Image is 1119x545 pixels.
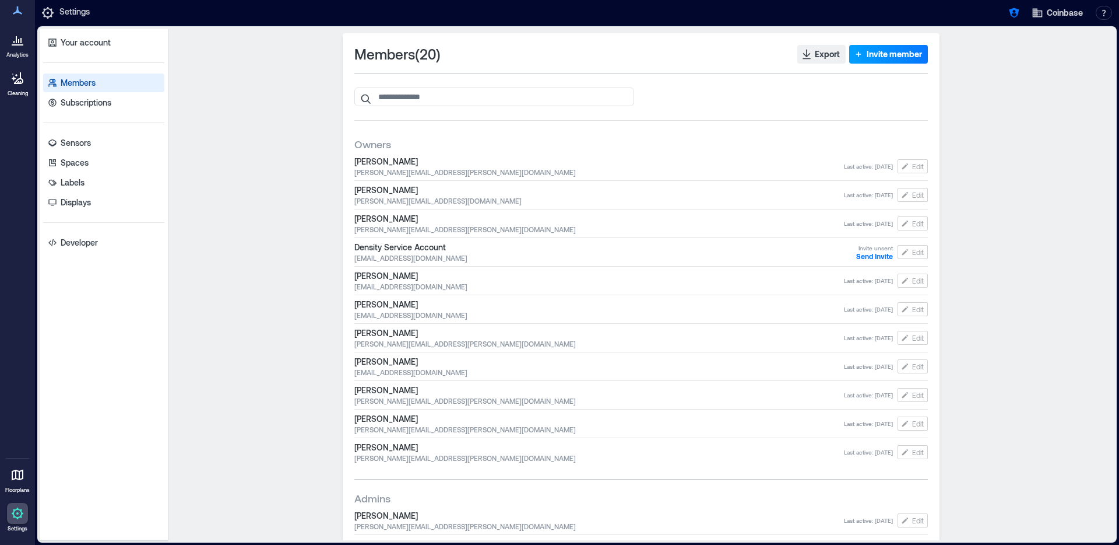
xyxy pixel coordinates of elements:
[354,270,844,282] span: [PERSON_NAME]
[5,487,30,494] p: Floorplans
[1028,4,1086,22] button: Coinbase
[354,253,856,263] span: [EMAIL_ADDRESS][DOMAIN_NAME]
[354,327,844,339] span: [PERSON_NAME]
[354,282,844,291] span: [EMAIL_ADDRESS][DOMAIN_NAME]
[844,277,893,285] span: Last active : [DATE]
[61,97,111,109] p: Subscriptions
[354,184,844,196] span: [PERSON_NAME]
[43,74,164,92] a: Members
[354,196,844,205] span: [PERSON_NAME][EMAIL_ADDRESS][DOMAIN_NAME]
[43,153,164,172] a: Spaces
[354,425,844,434] span: [PERSON_NAME][EMAIL_ADDRESS][PERSON_NAME][DOMAIN_NAME]
[858,244,893,252] span: Invite unsent
[867,48,922,60] span: Invite member
[844,448,893,456] span: Last active : [DATE]
[43,33,164,52] a: Your account
[3,26,32,62] a: Analytics
[354,356,844,368] span: [PERSON_NAME]
[912,276,924,285] span: Edit
[912,333,924,343] span: Edit
[912,419,924,428] span: Edit
[61,177,85,188] p: Labels
[898,331,928,345] button: Edit
[898,302,928,316] button: Edit
[898,216,928,230] button: Edit
[354,213,844,225] span: [PERSON_NAME]
[43,193,164,212] a: Displays
[912,247,924,257] span: Edit
[898,274,928,288] button: Edit
[898,245,928,259] button: Edit
[8,90,28,97] p: Cleaning
[354,310,844,320] span: [EMAIL_ADDRESS][DOMAIN_NAME]
[844,334,893,342] span: Last active : [DATE]
[61,197,91,208] p: Displays
[61,137,91,149] p: Sensors
[354,385,844,396] span: [PERSON_NAME]
[844,362,893,371] span: Last active : [DATE]
[354,522,844,531] span: [PERSON_NAME][EMAIL_ADDRESS][PERSON_NAME][DOMAIN_NAME]
[844,516,893,525] span: Last active : [DATE]
[898,445,928,459] button: Edit
[3,499,31,536] a: Settings
[912,190,924,200] span: Edit
[61,77,96,89] p: Members
[61,237,98,249] p: Developer
[1047,7,1083,19] span: Coinbase
[43,134,164,152] a: Sensors
[898,188,928,202] button: Edit
[354,156,844,167] span: [PERSON_NAME]
[43,93,164,112] a: Subscriptions
[797,45,846,64] button: Export
[912,162,924,171] span: Edit
[849,45,928,64] button: Invite member
[2,461,33,497] a: Floorplans
[898,359,928,373] button: Edit
[354,491,390,505] span: Admins
[43,233,164,252] a: Developer
[844,162,893,170] span: Last active : [DATE]
[354,339,844,348] span: [PERSON_NAME][EMAIL_ADDRESS][PERSON_NAME][DOMAIN_NAME]
[912,362,924,371] span: Edit
[354,510,844,522] span: [PERSON_NAME]
[844,305,893,313] span: Last active : [DATE]
[912,305,924,314] span: Edit
[354,242,856,253] span: Density Service Account
[844,219,893,228] span: Last active : [DATE]
[354,368,844,377] span: [EMAIL_ADDRESS][DOMAIN_NAME]
[354,413,844,425] span: [PERSON_NAME]
[354,396,844,406] span: [PERSON_NAME][EMAIL_ADDRESS][PERSON_NAME][DOMAIN_NAME]
[898,417,928,431] button: Edit
[912,448,924,457] span: Edit
[8,525,27,532] p: Settings
[844,191,893,199] span: Last active : [DATE]
[898,388,928,402] button: Edit
[354,167,844,177] span: [PERSON_NAME][EMAIL_ADDRESS][PERSON_NAME][DOMAIN_NAME]
[354,45,441,64] span: Members ( 20 )
[59,6,90,20] p: Settings
[354,225,844,234] span: [PERSON_NAME][EMAIL_ADDRESS][PERSON_NAME][DOMAIN_NAME]
[3,64,32,100] a: Cleaning
[354,137,391,151] span: Owners
[815,48,840,60] span: Export
[844,391,893,399] span: Last active : [DATE]
[6,51,29,58] p: Analytics
[912,219,924,228] span: Edit
[61,37,111,48] p: Your account
[354,453,844,463] span: [PERSON_NAME][EMAIL_ADDRESS][PERSON_NAME][DOMAIN_NAME]
[844,420,893,428] span: Last active : [DATE]
[898,513,928,527] button: Edit
[912,390,924,400] span: Edit
[354,299,844,310] span: [PERSON_NAME]
[898,159,928,173] button: Edit
[61,157,89,169] p: Spaces
[354,442,844,453] span: [PERSON_NAME]
[912,516,924,525] span: Edit
[856,252,893,260] button: Send Invite
[43,173,164,192] a: Labels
